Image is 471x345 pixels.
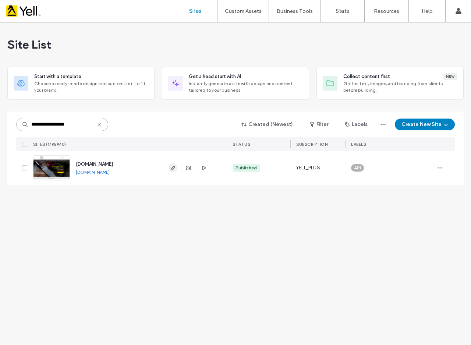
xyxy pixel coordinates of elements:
[374,8,399,14] label: Resources
[189,80,303,94] span: Instantly generate a site with design and content tailored to your business.
[343,80,457,94] span: Gather text, images, and branding from clients before building.
[343,73,390,80] span: Collect content first
[235,119,300,130] button: Created (Newest)
[34,73,81,80] span: Start with a template
[76,169,110,175] a: [DOMAIN_NAME]
[296,142,327,147] span: SUBSCRIPTION
[443,73,457,80] div: New
[76,161,113,167] a: [DOMAIN_NAME]
[189,8,202,14] label: Sites
[33,142,66,147] span: SITES (1/95940)
[302,119,336,130] button: Filter
[422,8,433,14] label: Help
[395,119,455,130] button: Create New Site
[34,80,148,94] span: Choose a ready-made design and customize it to fit your brand.
[354,165,361,171] span: API
[189,73,241,80] span: Get a head start with AI
[7,37,51,52] span: Site List
[336,8,349,14] label: Stats
[351,142,366,147] span: LABELS
[235,165,257,171] div: Published
[7,67,155,100] div: Start with a templateChoose a ready-made design and customize it to fit your brand.
[316,67,464,100] div: Collect content firstNewGather text, images, and branding from clients before building.
[277,8,313,14] label: Business Tools
[339,119,374,130] button: Labels
[17,5,32,12] span: Help
[225,8,262,14] label: Custom Assets
[296,164,320,172] span: YELL_PLUS
[233,142,250,147] span: STATUS
[162,67,309,100] div: Get a head start with AIInstantly generate a site with design and content tailored to your business.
